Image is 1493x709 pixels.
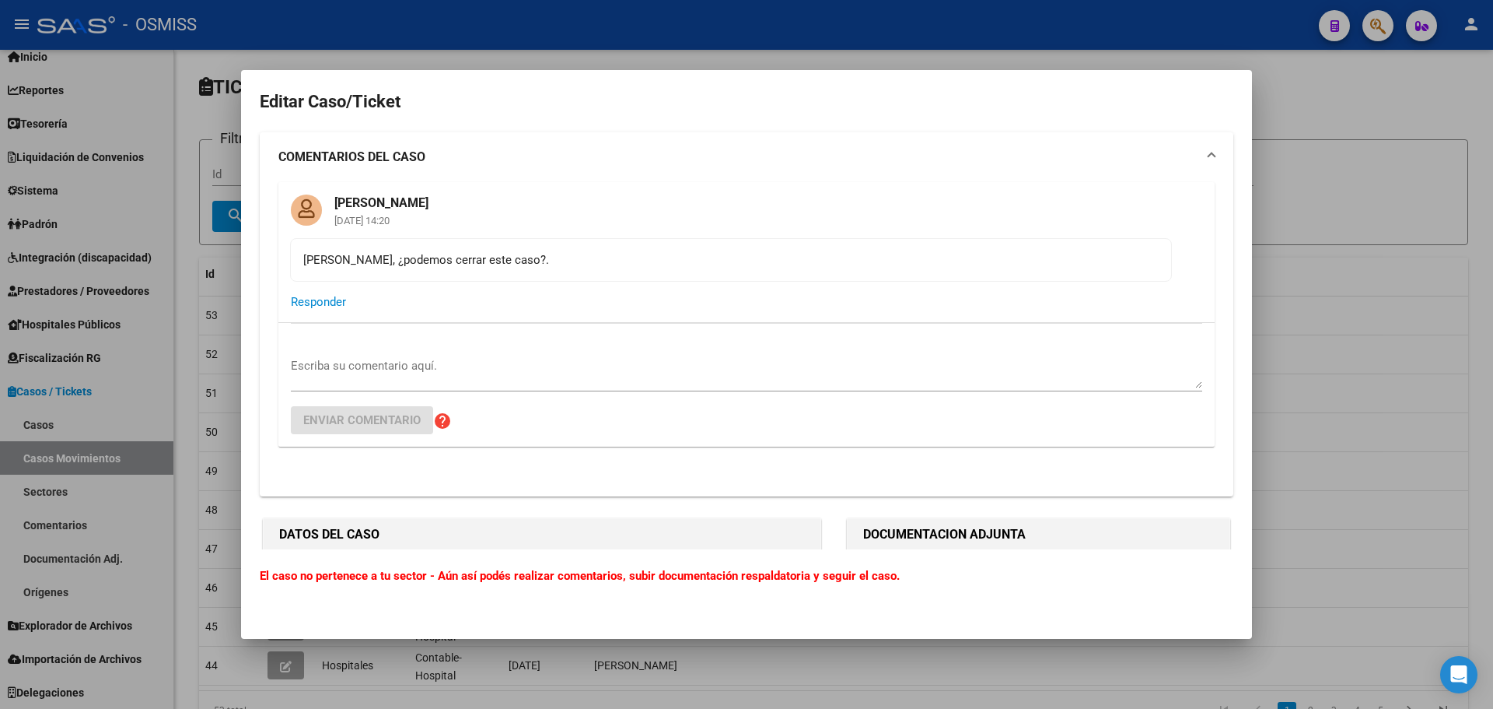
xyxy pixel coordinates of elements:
div: COMENTARIOS DEL CASO [260,182,1233,497]
h2: Editar Caso/Ticket [260,87,1233,117]
span: Enviar comentario [303,413,421,427]
h1: DOCUMENTACION ADJUNTA [863,525,1214,544]
mat-expansion-panel-header: COMENTARIOS DEL CASO [260,132,1233,182]
span: Responder [291,295,346,309]
div: [PERSON_NAME], ¿podemos cerrar este caso?. [303,251,1159,269]
strong: COMENTARIOS DEL CASO [278,148,425,167]
div: Open Intercom Messenger [1440,656,1477,693]
mat-icon: help [433,412,452,430]
strong: DATOS DEL CASO [279,527,379,542]
mat-card-title: [PERSON_NAME] [322,182,441,212]
mat-card-subtitle: [DATE] 14:20 [322,216,441,226]
b: El caso no pertenece a tu sector - Aún así podés realizar comentarios, subir documentación respal... [260,569,900,583]
button: Enviar comentario [291,406,433,434]
button: Responder [291,288,346,316]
